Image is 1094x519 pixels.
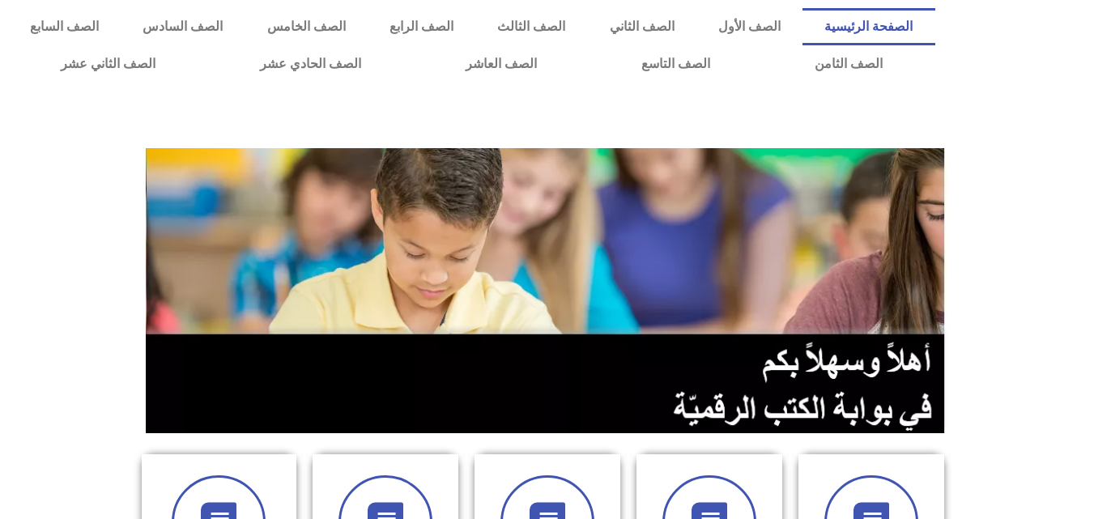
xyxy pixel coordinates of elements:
[475,8,587,45] a: الصف الثالث
[245,8,368,45] a: الصف الخامس
[368,8,475,45] a: الصف الرابع
[8,45,207,83] a: الصف الثاني عشر
[121,8,245,45] a: الصف السادس
[588,8,696,45] a: الصف الثاني
[589,45,762,83] a: الصف التاسع
[207,45,413,83] a: الصف الحادي عشر
[762,45,934,83] a: الصف الثامن
[802,8,934,45] a: الصفحة الرئيسية
[696,8,802,45] a: الصف الأول
[8,8,121,45] a: الصف السابع
[413,45,589,83] a: الصف العاشر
